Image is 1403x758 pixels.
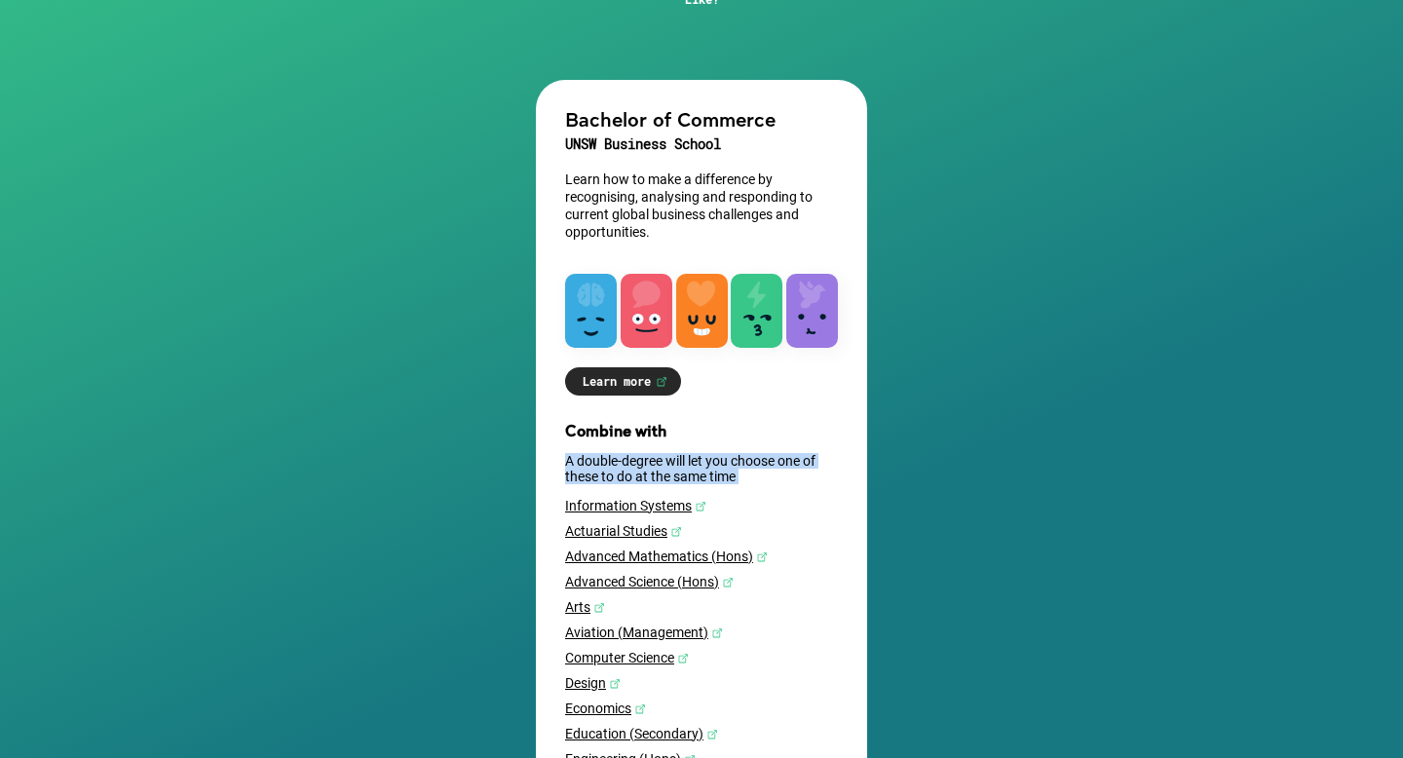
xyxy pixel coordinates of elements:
[565,650,838,665] a: Computer Science
[634,703,646,715] img: Economics
[711,627,723,639] img: Aviation (Management)
[677,653,689,664] img: Computer Science
[593,602,605,614] img: Arts
[565,675,838,691] a: Design
[565,599,838,615] a: Arts
[565,574,838,589] a: Advanced Science (Hons)
[565,726,838,741] a: Education (Secondary)
[565,625,838,640] a: Aviation (Management)
[706,729,718,740] img: Education (Secondary)
[722,577,734,588] img: Advanced Science (Hons)
[565,701,838,716] a: Economics
[609,678,621,690] img: Design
